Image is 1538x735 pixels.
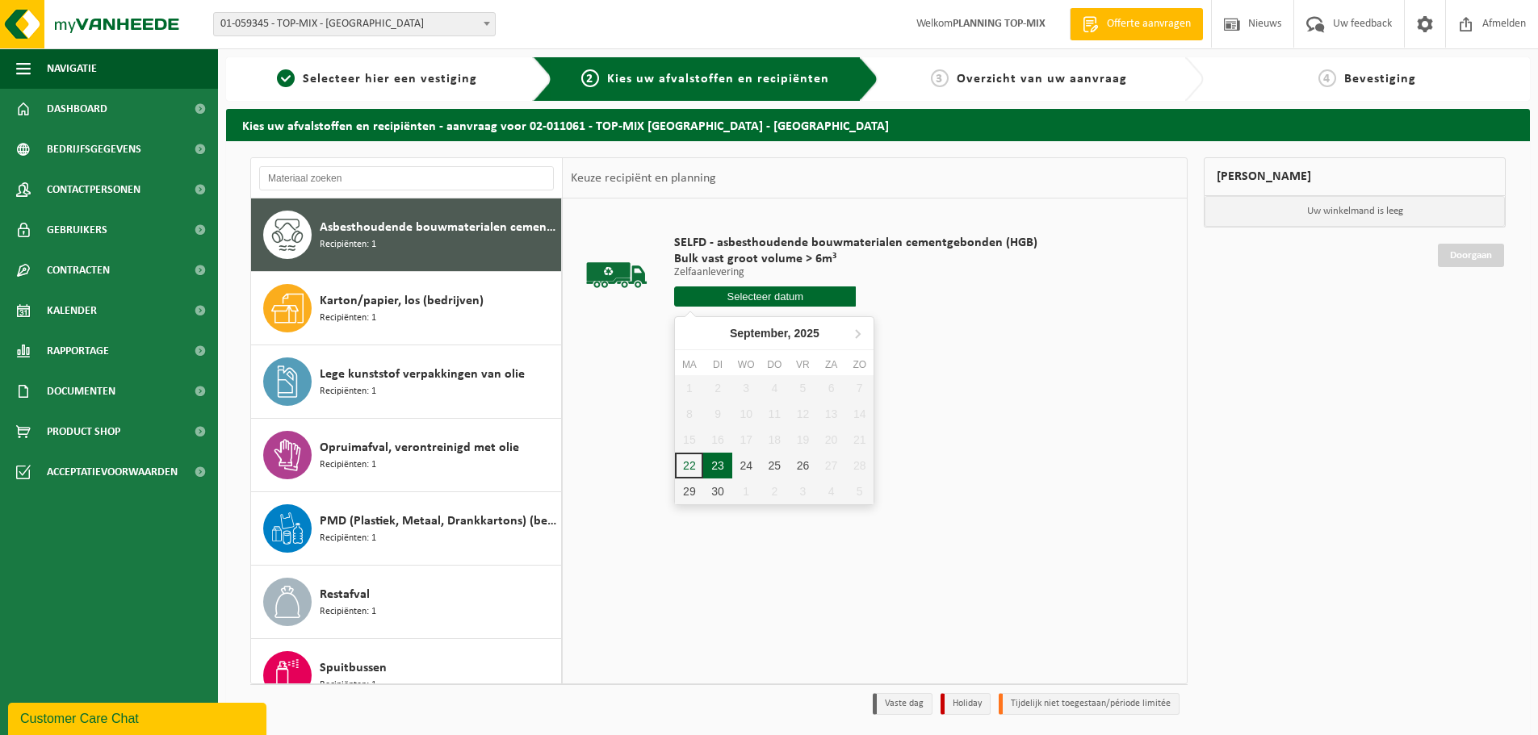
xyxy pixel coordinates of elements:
[47,290,97,331] span: Kalender
[320,438,519,457] span: Opruimafval, verontreinigd met olie
[320,291,484,311] span: Karton/papier, los (bedrijven)
[789,357,817,373] div: vr
[320,384,376,399] span: Recipiënten: 1
[674,251,1037,267] span: Bulk vast groot volume > 6m³
[703,453,731,478] div: 23
[732,453,761,478] div: 24
[873,693,932,715] li: Vaste dag
[320,311,376,326] span: Recipiënten: 1
[794,328,819,339] i: 2025
[47,371,115,411] span: Documenten
[320,457,376,473] span: Recipiënten: 1
[957,73,1127,86] span: Overzicht van uw aanvraag
[234,69,520,89] a: 1Selecteer hier een vestiging
[251,345,562,419] button: Lege kunststof verpakkingen van olie Recipiënten: 1
[251,272,562,345] button: Karton/papier, los (bedrijven) Recipiënten: 1
[47,331,109,371] span: Rapportage
[845,357,874,373] div: zo
[320,218,557,237] span: Asbesthoudende bouwmaterialen cementgebonden (hechtgebonden)
[674,235,1037,251] span: SELFD - asbesthoudende bouwmaterialen cementgebonden (HGB)
[214,13,495,35] span: 01-059345 - TOP-MIX - Oostende
[320,237,376,253] span: Recipiënten: 1
[226,109,1530,140] h2: Kies uw afvalstoffen en recipiënten - aanvraag voor 02-011061 - TOP-MIX [GEOGRAPHIC_DATA] - [GEOG...
[563,158,724,198] div: Keuze recipiënt en planning
[675,357,703,373] div: ma
[251,198,562,272] button: Asbesthoudende bouwmaterialen cementgebonden (hechtgebonden) Recipiënten: 1
[1438,244,1504,267] a: Doorgaan
[320,585,370,604] span: Restafval
[789,453,817,478] div: 26
[761,453,789,478] div: 25
[999,693,1180,715] li: Tijdelijk niet toegestaan/période limitée
[47,169,140,210] span: Contactpersonen
[817,357,845,373] div: za
[723,320,826,346] div: September,
[320,531,376,546] span: Recipiënten: 1
[47,210,107,250] span: Gebruikers
[47,411,120,452] span: Product Shop
[320,365,525,384] span: Lege kunststof verpakkingen van olie
[320,604,376,620] span: Recipiënten: 1
[1204,157,1506,196] div: [PERSON_NAME]
[1103,16,1195,32] span: Offerte aanvragen
[251,566,562,639] button: Restafval Recipiënten: 1
[47,48,97,89] span: Navigatie
[761,478,789,504] div: 2
[251,419,562,492] button: Opruimafval, verontreinigd met olie Recipiënten: 1
[259,166,554,190] input: Materiaal zoeken
[251,639,562,712] button: Spuitbussen Recipiënten: 1
[761,357,789,373] div: do
[47,129,141,169] span: Bedrijfsgegevens
[251,492,562,566] button: PMD (Plastiek, Metaal, Drankkartons) (bedrijven) Recipiënten: 1
[320,658,387,678] span: Spuitbussen
[213,12,496,36] span: 01-059345 - TOP-MIX - Oostende
[303,73,477,86] span: Selecteer hier een vestiging
[1344,73,1416,86] span: Bevestiging
[607,73,829,86] span: Kies uw afvalstoffen en recipiënten
[941,693,991,715] li: Holiday
[732,478,761,504] div: 1
[47,250,110,290] span: Contracten
[931,69,949,87] span: 3
[320,512,557,531] span: PMD (Plastiek, Metaal, Drankkartons) (bedrijven)
[1318,69,1336,87] span: 4
[953,18,1046,30] strong: PLANNING TOP-MIX
[1205,196,1505,227] p: Uw winkelmand is leeg
[581,69,599,87] span: 2
[320,678,376,693] span: Recipiënten: 1
[789,478,817,504] div: 3
[674,267,1037,278] p: Zelfaanlevering
[675,453,703,478] div: 22
[703,357,731,373] div: di
[732,357,761,373] div: wo
[703,478,731,504] div: 30
[47,452,178,492] span: Acceptatievoorwaarden
[1070,8,1203,40] a: Offerte aanvragen
[8,700,270,735] iframe: chat widget
[674,286,856,307] input: Selecteer datum
[675,478,703,504] div: 29
[277,69,295,87] span: 1
[47,89,107,129] span: Dashboard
